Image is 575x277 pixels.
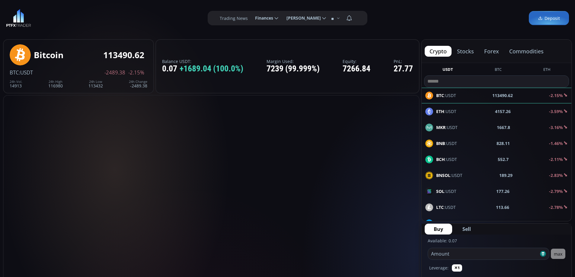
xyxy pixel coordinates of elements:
[48,80,63,88] div: 116980
[251,12,273,24] span: Finances
[436,204,444,210] b: LTC
[549,220,563,226] b: -3.29%
[88,80,103,83] div: 24h Low
[504,46,548,57] button: commodities
[498,156,509,162] b: 552.7
[129,80,147,83] div: 24h Change
[436,204,456,210] span: :USDT
[436,156,445,162] b: BCH
[220,15,248,21] label: Trading News
[495,108,511,115] b: 4157.26
[497,124,510,131] b: 1667.8
[452,264,462,272] button: ✕1
[10,80,22,83] div: 24h Vol.
[549,140,563,146] b: -1.46%
[452,46,479,57] button: stocks
[267,59,320,64] label: Margin Used:
[436,108,456,115] span: :USDT
[129,80,147,88] div: -2489.38
[436,109,444,114] b: ETH
[436,140,445,146] b: BNB
[48,80,63,83] div: 24h High
[538,15,560,21] span: Deposit
[425,224,452,235] button: Buy
[162,64,243,74] div: 0.07
[436,188,456,194] span: :USDT
[436,124,458,131] span: :USDT
[343,59,370,64] label: Equity:
[496,204,509,210] b: 113.66
[479,46,504,57] button: forex
[549,188,563,194] b: -2.79%
[436,188,444,194] b: SOL
[549,172,563,178] b: -2.83%
[394,59,413,64] label: PnL:
[282,12,321,24] span: [PERSON_NAME]
[549,109,563,114] b: -3.59%
[549,124,563,130] b: -3.16%
[434,225,443,233] span: Buy
[103,50,144,60] div: 113490.62
[436,172,462,178] span: :USDT
[104,70,125,75] span: -2489.38
[128,70,144,75] span: -2.15%
[497,140,510,146] b: 828.11
[429,265,449,271] label: Leverage:
[436,220,458,226] span: :USDT
[10,80,22,88] div: 14913
[436,220,446,226] b: LINK
[541,67,553,74] button: ETH
[343,64,370,74] div: 7266.84
[180,64,243,74] span: +1689.04 (100.0%)
[10,69,19,76] span: BTC
[394,64,413,74] div: 27.77
[428,238,457,244] label: Available: 0.07
[162,59,243,64] label: Balance USDT:
[436,140,457,146] span: :USDT
[496,188,510,194] b: 177.26
[549,156,563,162] b: -2.11%
[425,46,452,57] button: crypto
[549,204,563,210] b: -2.78%
[6,9,31,27] img: LOGO
[436,156,457,162] span: :USDT
[529,11,569,25] a: Deposit
[462,225,471,233] span: Sell
[88,80,103,88] div: 113432
[34,50,63,60] div: Bitcoin
[453,224,480,235] button: Sell
[498,220,509,226] b: 24.11
[436,124,446,130] b: MKR
[19,69,33,76] span: :USDT
[267,64,320,74] div: 7239 (99.999%)
[499,172,513,178] b: 189.29
[492,67,504,74] button: BTC
[436,172,450,178] b: BNSOL
[440,67,455,74] button: USDT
